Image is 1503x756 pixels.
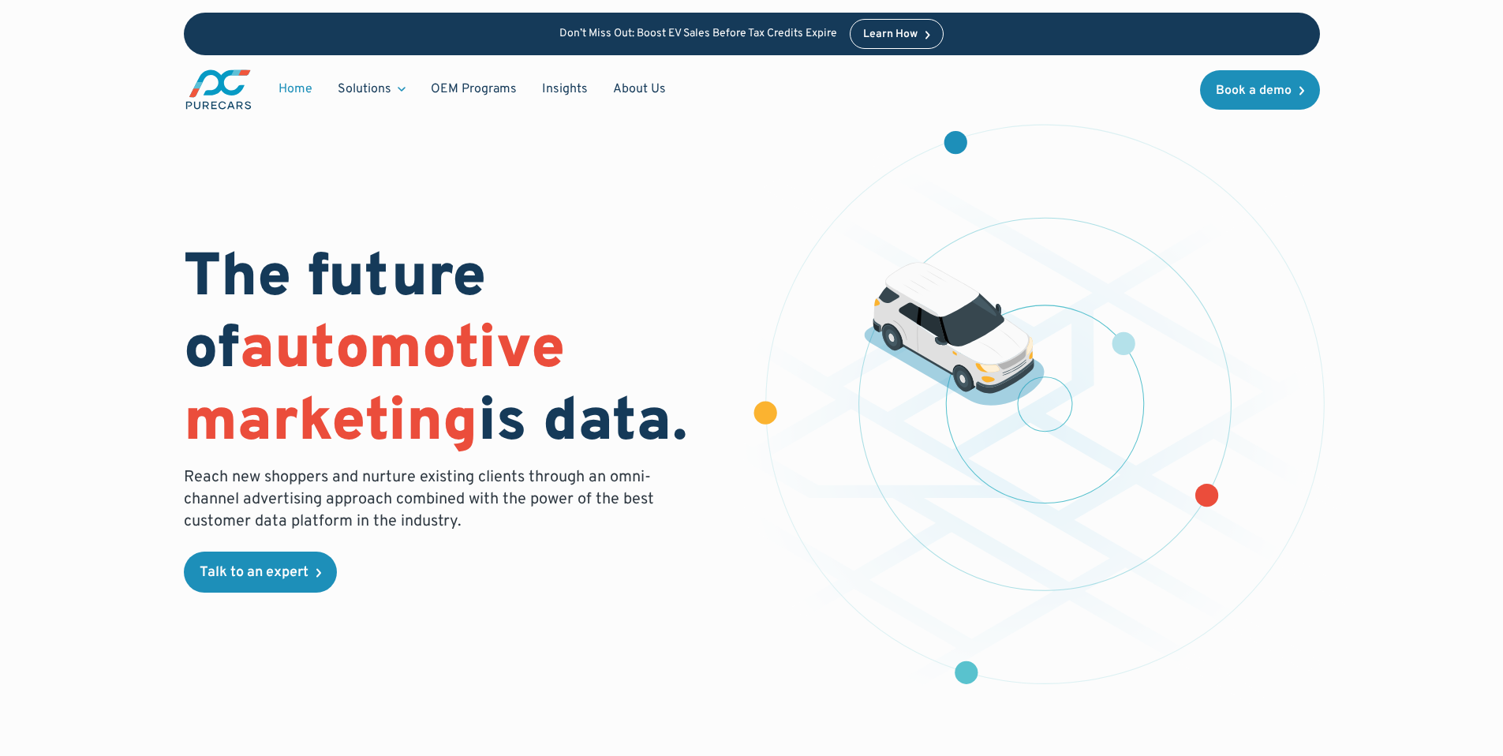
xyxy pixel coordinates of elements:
p: Reach new shoppers and nurture existing clients through an omni-channel advertising approach comb... [184,466,664,533]
a: Talk to an expert [184,552,337,593]
p: Don’t Miss Out: Boost EV Sales Before Tax Credits Expire [559,28,837,41]
div: Solutions [338,80,391,98]
img: illustration of a vehicle [864,262,1045,406]
a: About Us [600,74,679,104]
h1: The future of is data. [184,244,733,460]
a: main [184,68,253,111]
a: Insights [529,74,600,104]
div: Talk to an expert [200,566,308,580]
a: Learn How [850,19,944,49]
a: Home [266,74,325,104]
div: Solutions [325,74,418,104]
span: automotive marketing [184,313,565,461]
a: Book a demo [1200,70,1320,110]
a: OEM Programs [418,74,529,104]
div: Learn How [863,29,918,40]
div: Book a demo [1216,84,1292,97]
img: purecars logo [184,68,253,111]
